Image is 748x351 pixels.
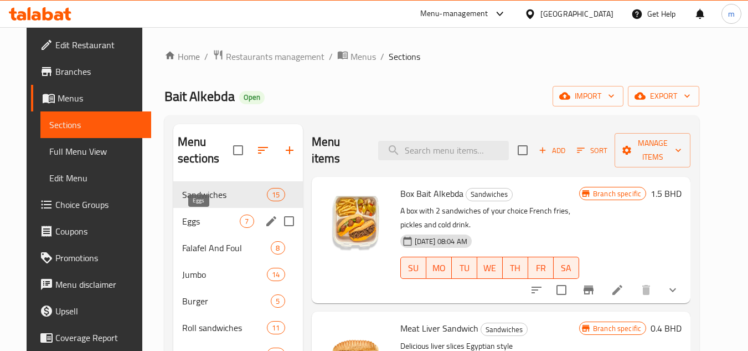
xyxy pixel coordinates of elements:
div: Sandwiches15 [173,181,303,208]
span: TU [456,260,473,276]
span: TH [507,260,524,276]
div: items [271,294,285,308]
a: Menus [31,85,152,111]
div: items [267,268,285,281]
span: Upsell [55,304,143,318]
div: Sandwiches [466,188,513,201]
button: FR [528,257,554,279]
span: Select section [511,139,534,162]
a: Branches [31,58,152,85]
span: Edit Restaurant [55,38,143,52]
span: Restaurants management [226,50,324,63]
span: Coupons [55,225,143,238]
button: WE [477,257,503,279]
span: Edit Menu [49,171,143,185]
button: Add [534,142,570,159]
span: export [637,89,690,103]
button: SU [400,257,426,279]
svg: Show Choices [666,283,679,297]
li: / [329,50,333,63]
button: MO [426,257,452,279]
span: Branches [55,65,143,78]
span: Select all sections [226,139,250,162]
span: SA [558,260,575,276]
a: Edit Restaurant [31,32,152,58]
span: 11 [267,323,284,333]
span: [DATE] 08:04 AM [410,236,472,247]
h6: 0.4 BHD [651,321,682,336]
span: Full Menu View [49,145,143,158]
span: Bait Alkebda [164,84,235,109]
div: [GEOGRAPHIC_DATA] [540,8,613,20]
span: m [728,8,735,20]
button: Branch-specific-item [575,277,602,303]
span: FR [533,260,549,276]
h2: Menu sections [178,134,233,167]
span: Promotions [55,251,143,264]
input: search [378,141,509,160]
a: Sections [40,111,152,138]
span: import [561,89,615,103]
span: Sort sections [250,137,276,164]
span: WE [482,260,498,276]
button: Manage items [615,133,690,167]
div: items [271,241,285,255]
span: 8 [271,243,284,253]
a: Promotions [31,245,152,271]
div: Open [239,91,265,104]
div: Jumbo14 [173,261,303,288]
span: Menus [350,50,376,63]
h2: Menu items [312,134,365,167]
span: Choice Groups [55,198,143,211]
a: Edit menu item [611,283,624,297]
span: Manage items [623,136,682,164]
a: Upsell [31,298,152,324]
button: export [628,86,699,106]
span: Sections [389,50,420,63]
button: Sort [574,142,610,159]
a: Coupons [31,218,152,245]
span: SU [405,260,422,276]
button: SA [554,257,579,279]
span: Jumbo [182,268,267,281]
div: Eggs7edit [173,208,303,235]
button: delete [633,277,659,303]
div: Sandwiches [481,323,528,336]
button: import [553,86,623,106]
button: show more [659,277,686,303]
a: Coverage Report [31,324,152,351]
span: Add item [534,142,570,159]
a: Full Menu View [40,138,152,165]
li: / [380,50,384,63]
button: sort-choices [523,277,550,303]
button: Add section [276,137,303,164]
h6: 1.5 BHD [651,186,682,201]
span: Select to update [550,278,573,302]
a: Menus [337,49,376,64]
span: 7 [240,216,253,227]
p: A box with 2 sandwiches of your choice French fries, pickles and cold drink. [400,204,579,232]
button: TH [503,257,528,279]
span: MO [431,260,447,276]
span: Box Bait Alkebda [400,185,463,202]
span: Menu disclaimer [55,278,143,291]
a: Choice Groups [31,191,152,218]
a: Restaurants management [213,49,324,64]
span: Sort [577,144,607,157]
span: Roll sandwiches [182,321,267,334]
span: Add [537,144,567,157]
div: Burger [182,294,271,308]
span: Branch specific [589,323,646,334]
div: Falafel And Foul8 [173,235,303,261]
div: Menu-management [420,7,488,21]
span: Sort items [570,142,615,159]
span: Sandwiches [466,188,512,201]
div: items [240,215,254,228]
button: TU [452,257,477,279]
span: Sandwiches [481,323,527,336]
span: Meat Liver Sandwich [400,320,478,337]
nav: breadcrumb [164,49,699,64]
span: 14 [267,269,284,280]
